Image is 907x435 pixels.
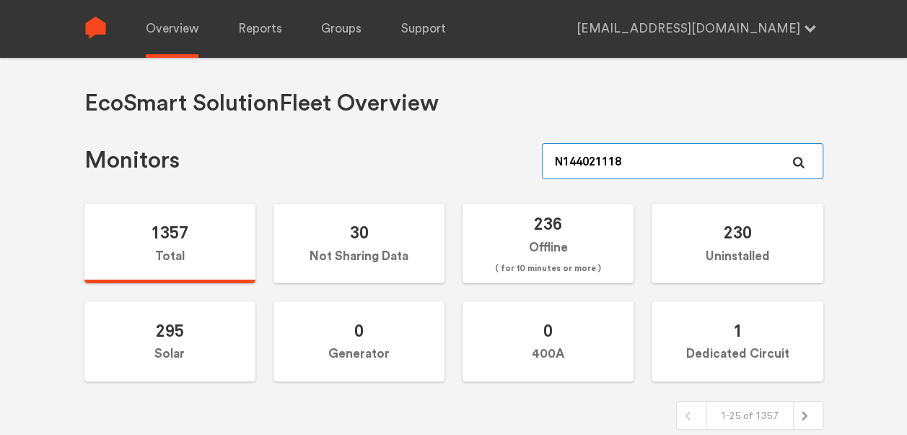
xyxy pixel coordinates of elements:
span: 236 [534,213,562,234]
input: Serial Number, job ID, name, address [542,143,823,179]
label: Offline [463,204,634,284]
label: 400A [463,301,634,382]
span: ( for 10 minutes or more ) [495,260,601,277]
label: Total [84,204,255,284]
span: 1 [732,320,742,341]
img: Sense Logo [84,17,107,39]
label: Solar [84,301,255,382]
span: 230 [723,222,751,243]
label: Uninstalled [652,204,823,284]
span: 30 [349,222,368,243]
div: 1-25 of 1357 [706,402,794,429]
h1: Monitors [84,146,180,176]
span: 1357 [151,222,188,243]
h1: EcoSmart Solution Fleet Overview [84,89,439,119]
span: 295 [156,320,184,341]
label: Not Sharing Data [273,204,444,284]
label: Generator [273,301,444,382]
label: Dedicated Circuit [652,301,823,382]
span: 0 [354,320,364,341]
span: 0 [543,320,553,341]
